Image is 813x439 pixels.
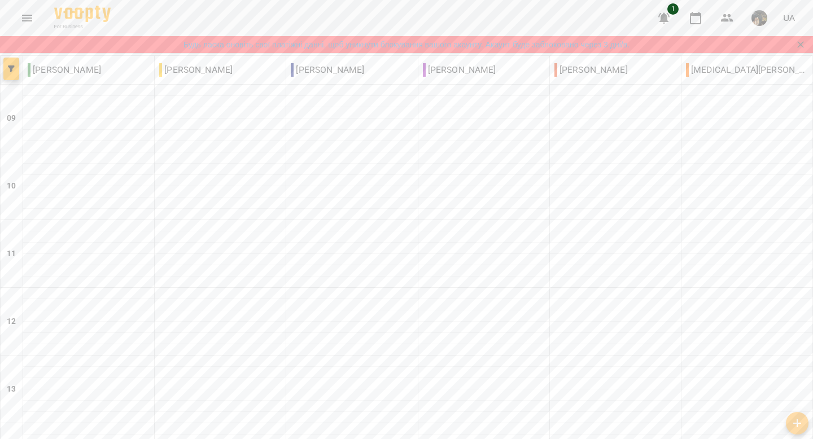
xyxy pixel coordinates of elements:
[7,383,16,396] h6: 13
[183,39,630,50] a: Будь ласка оновіть свої платіжні данні, щоб уникнути блокування вашого акаунту. Акаунт буде забло...
[751,10,767,26] img: 5701ce26c8a38a6089bfb9008418fba1.jpg
[7,112,16,125] h6: 09
[686,63,808,77] p: [MEDICAL_DATA][PERSON_NAME] Carlmaris
[7,248,16,260] h6: 11
[779,7,799,28] button: UA
[28,63,101,77] p: [PERSON_NAME]
[7,315,16,328] h6: 12
[783,12,795,24] span: UA
[7,180,16,192] h6: 10
[54,23,111,30] span: For Business
[159,63,233,77] p: [PERSON_NAME]
[423,63,496,77] p: [PERSON_NAME]
[786,412,808,434] button: Створити урок
[54,6,111,22] img: Voopty Logo
[291,63,364,77] p: [PERSON_NAME]
[667,3,679,15] span: 1
[14,5,41,32] button: Menu
[554,63,628,77] p: [PERSON_NAME]
[793,37,808,52] button: Закрити сповіщення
